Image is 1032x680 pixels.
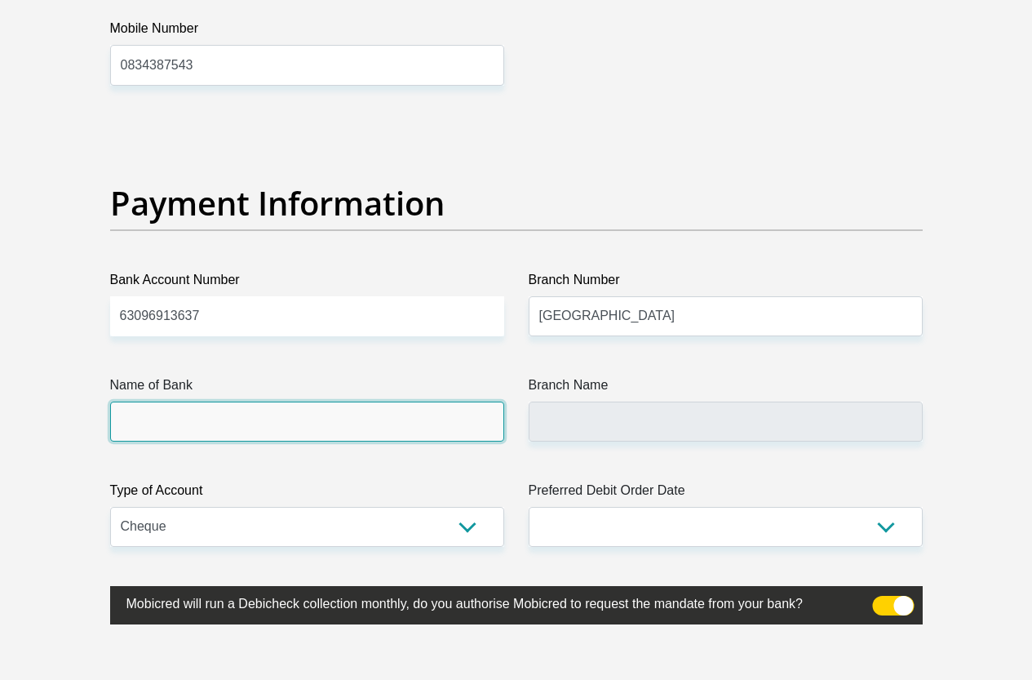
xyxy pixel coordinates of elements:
[110,376,504,402] label: Name of Bank
[110,45,504,85] input: Mobile Number
[529,296,923,336] input: Branch Number
[110,19,504,45] label: Mobile Number
[110,296,504,336] input: Bank Account Number
[110,402,504,442] input: Name of Bank
[110,481,504,507] label: Type of Account
[110,270,504,296] label: Bank Account Number
[110,184,923,223] h2: Payment Information
[529,376,923,402] label: Branch Name
[529,402,923,442] input: Branch Name
[110,586,841,618] label: Mobicred will run a Debicheck collection monthly, do you authorise Mobicred to request the mandat...
[529,270,923,296] label: Branch Number
[529,481,923,507] label: Preferred Debit Order Date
